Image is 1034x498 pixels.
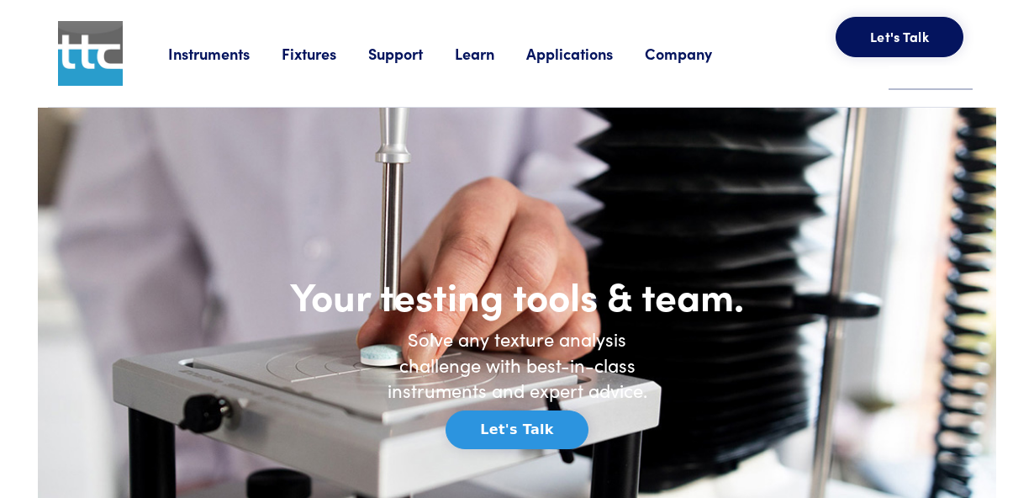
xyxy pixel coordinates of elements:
a: Applications [526,43,645,64]
a: Instruments [168,43,282,64]
button: Let's Talk [836,17,963,57]
a: Fixtures [282,43,368,64]
h6: Solve any texture analysis challenge with best-in-class instruments and expert advice. [374,326,660,404]
button: Let's Talk [446,411,588,449]
img: ttc_logo_1x1_v1.0.png [58,21,123,86]
a: Company [645,43,744,64]
h1: Your testing tools & team. [231,271,803,320]
a: Support [368,43,455,64]
a: Learn [455,43,526,64]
